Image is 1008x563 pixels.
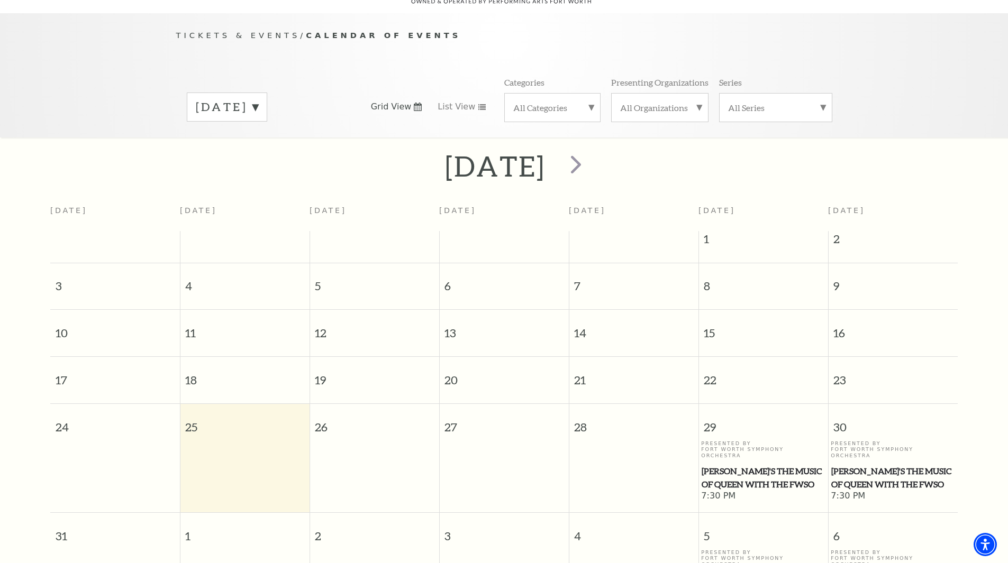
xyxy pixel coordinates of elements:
span: Calendar of Events [306,31,461,40]
label: All Categories [513,102,592,113]
span: Tickets & Events [176,31,301,40]
th: [DATE] [310,200,439,231]
th: [DATE] [50,200,180,231]
span: 31 [50,513,180,549]
span: [DATE] [828,206,865,215]
span: 14 [569,310,698,346]
p: Series [719,77,742,88]
label: [DATE] [196,99,258,115]
p: Presented By Fort Worth Symphony Orchestra [701,440,825,458]
span: [PERSON_NAME]'s The Music of Queen with the FWSO [831,465,955,491]
span: 11 [180,310,310,346]
span: 15 [699,310,828,346]
span: 1 [699,231,828,252]
span: 6 [440,263,569,300]
span: 7:30 PM [831,491,955,502]
span: 4 [180,263,310,300]
span: 19 [310,357,439,393]
span: 1 [180,513,310,549]
label: All Series [728,102,823,113]
span: 5 [699,513,828,549]
span: 28 [569,404,698,440]
span: List View [438,101,475,113]
span: 6 [829,513,958,549]
span: 2 [829,231,958,252]
span: 21 [569,357,698,393]
span: 8 [699,263,828,300]
span: 22 [699,357,828,393]
div: Accessibility Menu [974,533,997,556]
span: 2 [310,513,439,549]
span: 30 [829,404,958,440]
span: Grid View [371,101,412,113]
span: 26 [310,404,439,440]
span: 17 [50,357,180,393]
span: 23 [829,357,958,393]
span: 27 [440,404,569,440]
button: next [555,147,594,185]
span: [DATE] [698,206,735,215]
span: 18 [180,357,310,393]
span: 24 [50,404,180,440]
span: 10 [50,310,180,346]
p: / [176,29,832,42]
p: Categories [504,77,544,88]
th: [DATE] [439,200,569,231]
span: 13 [440,310,569,346]
span: 7 [569,263,698,300]
span: [PERSON_NAME]'s The Music of Queen with the FWSO [702,465,825,491]
span: 29 [699,404,828,440]
label: All Organizations [620,102,700,113]
span: 7:30 PM [701,491,825,502]
span: 3 [50,263,180,300]
span: 4 [569,513,698,549]
p: Presenting Organizations [611,77,709,88]
span: 25 [180,404,310,440]
h2: [DATE] [445,149,545,183]
span: 16 [829,310,958,346]
th: [DATE] [180,200,310,231]
span: 5 [310,263,439,300]
span: 3 [440,513,569,549]
th: [DATE] [569,200,698,231]
span: 12 [310,310,439,346]
span: 20 [440,357,569,393]
span: 9 [829,263,958,300]
p: Presented By Fort Worth Symphony Orchestra [831,440,955,458]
